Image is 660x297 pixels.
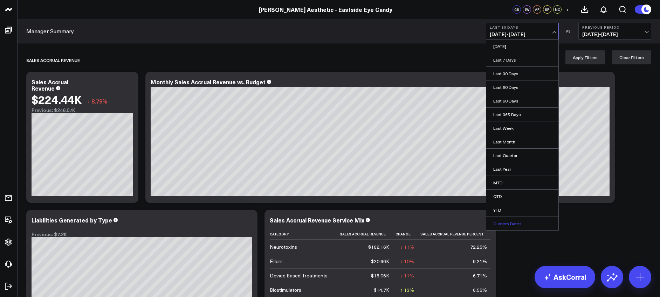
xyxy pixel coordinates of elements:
div: 72.25% [470,243,487,250]
div: Sales Accrual Revenue Service Mix [270,216,364,224]
b: Last 30 Days [490,25,555,29]
button: Previous Period[DATE]-[DATE] [578,23,651,40]
a: AskCorral [535,266,595,288]
div: ↓ 11% [400,272,414,279]
div: $162.16K [368,243,389,250]
div: ↓ 10% [400,258,414,265]
a: QTD [486,190,558,203]
div: Biostimulators [270,287,301,294]
span: [DATE] - [DATE] [490,31,555,37]
div: AF [533,5,541,14]
div: 6.71% [473,272,487,279]
div: 9.21% [473,258,487,265]
div: 6.55% [473,287,487,294]
button: Apply Filters [565,50,605,64]
div: VS [562,29,575,33]
div: $224.44K [32,93,82,106]
th: Sales Accrual Revenue Percent [420,228,493,240]
a: Custom Dates [486,217,558,230]
div: Previous: $246.07K [32,107,133,113]
a: Last 365 Days [486,108,558,121]
th: Sales Accrual Revenue [340,228,396,240]
div: ↑ 13% [400,287,414,294]
a: YTD [486,203,558,217]
span: [DATE] - [DATE] [582,31,647,37]
a: MTD [486,176,558,189]
div: Sales Accrual Revenue [32,78,68,92]
div: SP [543,5,551,14]
div: Monthly Sales Accrual Revenue vs. Budget [151,78,266,86]
a: [PERSON_NAME] Aesthetic - Eastside Eye Candy [259,6,392,13]
button: Clear Filters [612,50,651,64]
a: Last Year [486,162,558,176]
div: Sales Accrual Revenue [26,52,80,68]
a: Last 7 Days [486,53,558,66]
button: + [563,5,572,14]
a: Manager Summary [26,27,74,35]
div: NC [553,5,562,14]
a: Last 30 Days [486,67,558,80]
span: ↓ [87,97,90,106]
div: Previous: $7.2K [32,232,252,237]
div: Liabilities Generated by Type [32,216,112,224]
div: $15.06K [371,272,389,279]
b: Previous Period [582,25,647,29]
div: JW [523,5,531,14]
a: Last Week [486,121,558,135]
div: Neurotoxins [270,243,297,250]
span: + [566,7,569,12]
div: Fillers [270,258,283,265]
a: Last 60 Days [486,80,558,94]
th: Change [396,228,420,240]
a: Last Month [486,135,558,148]
div: $14.7K [374,287,389,294]
button: Last 30 Days[DATE]-[DATE] [486,23,559,40]
th: Category [270,228,340,240]
div: $20.66K [371,258,389,265]
div: CS [513,5,521,14]
a: Last Quarter [486,149,558,162]
div: ↓ 11% [400,243,414,250]
div: Device Based Treatments [270,272,328,279]
a: Last 90 Days [486,94,558,107]
a: [DATE] [486,40,558,53]
span: 8.79% [91,97,108,105]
